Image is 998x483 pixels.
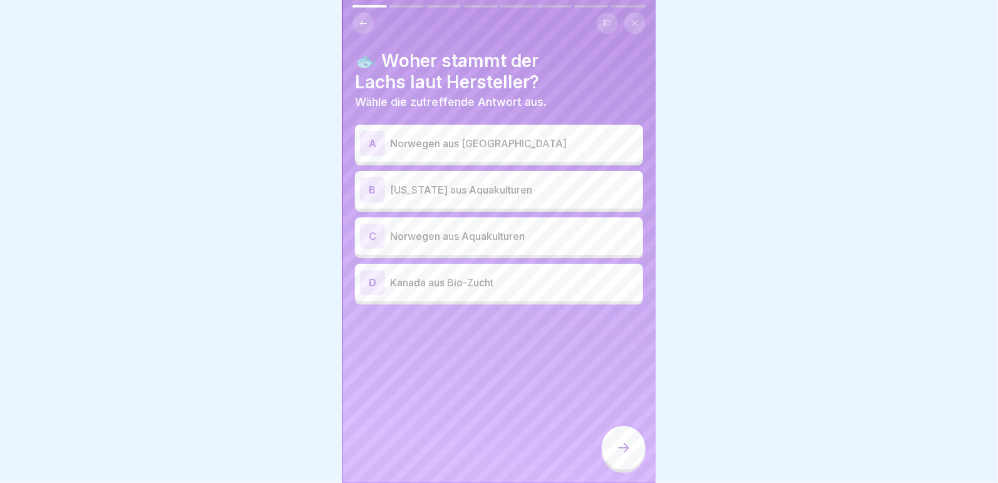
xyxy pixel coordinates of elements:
div: A [360,131,385,156]
h4: 🐟 Woher stammt der Lachs laut Hersteller? [355,50,643,93]
div: D [360,270,385,295]
p: [US_STATE] aus Aquakulturen [390,182,638,197]
p: Norwegen aus [GEOGRAPHIC_DATA] [390,136,638,151]
p: Wähle die zutreffende Antwort aus. [355,95,643,109]
p: Kanada aus Bio-Zucht [390,275,638,290]
div: C [360,224,385,249]
p: Norwegen aus Aquakulturen [390,229,638,244]
div: B [360,177,385,202]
